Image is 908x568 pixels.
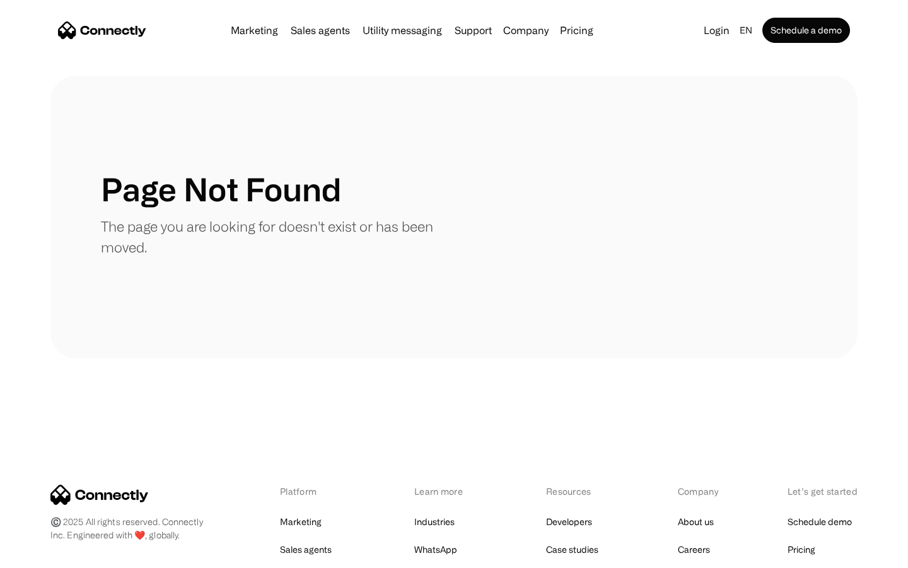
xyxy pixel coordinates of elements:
[678,485,722,498] div: Company
[762,18,850,43] a: Schedule a demo
[280,485,349,498] div: Platform
[280,541,332,559] a: Sales agents
[546,513,592,531] a: Developers
[555,25,598,35] a: Pricing
[286,25,355,35] a: Sales agents
[414,513,455,531] a: Industries
[25,546,76,564] ul: Language list
[788,541,815,559] a: Pricing
[678,541,710,559] a: Careers
[546,541,598,559] a: Case studies
[788,513,852,531] a: Schedule demo
[546,485,612,498] div: Resources
[503,21,549,39] div: Company
[226,25,283,35] a: Marketing
[358,25,447,35] a: Utility messaging
[499,21,552,39] div: Company
[788,485,858,498] div: Let’s get started
[699,21,735,39] a: Login
[101,216,454,257] p: The page you are looking for doesn't exist or has been moved.
[735,21,760,39] div: en
[101,170,341,208] h1: Page Not Found
[58,21,146,40] a: home
[450,25,497,35] a: Support
[280,513,322,531] a: Marketing
[678,513,714,531] a: About us
[13,545,76,564] aside: Language selected: English
[740,21,752,39] div: en
[414,541,457,559] a: WhatsApp
[414,485,480,498] div: Learn more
